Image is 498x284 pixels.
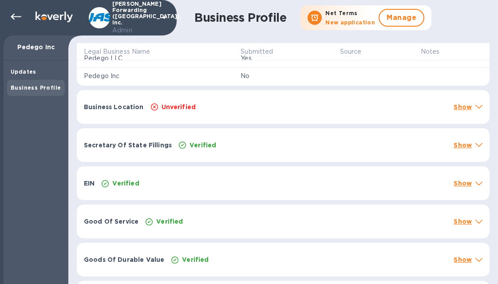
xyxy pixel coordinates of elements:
div: Business LocationUnverifiedShow [77,90,490,124]
b: Net Terms [325,10,358,16]
p: Business Location [84,103,144,111]
p: Verified [156,217,183,226]
b: Updates [11,68,36,75]
p: Submitted [241,47,273,56]
span: Legal Business Name [84,47,162,56]
p: Show [454,255,472,264]
p: Admin [112,26,157,35]
div: Good Of ServiceVerifiedShow [77,205,490,238]
div: Goods Of Durable ValueVerifiedShow [77,243,490,276]
p: Show [454,217,472,226]
span: Notes [421,47,451,56]
p: Show [454,141,472,150]
span: Manage [387,12,416,23]
span: Source [340,47,373,56]
p: Show [454,179,472,188]
p: Verified [182,255,209,264]
div: EINVerifiedShow [77,166,490,200]
button: Manage [379,9,424,27]
p: Legal Business Name [84,47,150,56]
img: Logo [36,12,73,22]
p: Notes [421,47,440,56]
p: Pedego Inc [11,43,61,51]
b: Business Profile [11,84,61,91]
p: Show [454,103,472,111]
p: Secretary Of State Fillings [84,141,172,150]
p: EIN [84,179,95,188]
p: No [241,71,325,81]
p: Pedego Inc [84,71,226,81]
p: Verified [190,141,216,150]
p: [PERSON_NAME] Forwarding ([GEOGRAPHIC_DATA]), Inc. [112,1,157,35]
div: Secretary Of State FillingsVerifiedShow [77,128,490,162]
p: Good Of Service [84,217,138,226]
b: New application [325,19,375,26]
p: Goods Of Durable Value [84,255,164,264]
p: Source [340,47,362,56]
span: Submitted [241,47,285,56]
p: Verified [112,179,139,188]
p: Unverified [162,103,196,111]
h1: Business Profile [194,11,286,25]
